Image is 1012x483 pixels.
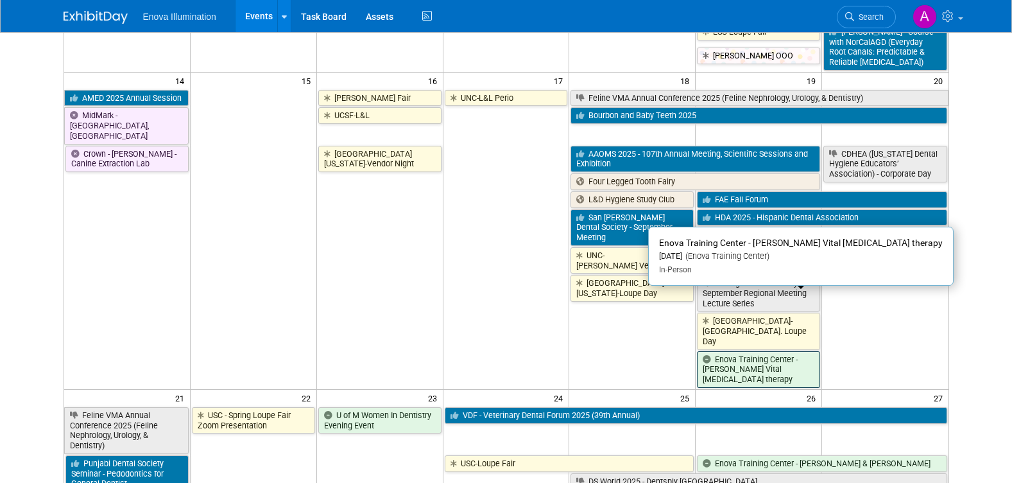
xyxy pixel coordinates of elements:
a: VDF - Veterinary Dental Forum 2025 (39th Annual) [445,407,947,424]
span: 25 [679,390,695,406]
a: San [PERSON_NAME] Dental Society - September Meeting [570,209,694,246]
a: U of M Women In Dentistry Evening Event [318,407,442,434]
span: (Enova Training Center) [682,251,769,261]
a: [GEOGRAPHIC_DATA]-[GEOGRAPHIC_DATA]. Loupe Day [697,313,820,349]
a: [GEOGRAPHIC_DATA][US_STATE]-Vendor Night [318,146,442,172]
div: [DATE] [659,251,943,262]
a: [PERSON_NAME] - Course with NorCalAGD (Everyday Root Canals: Predictable & Reliable [MEDICAL_DATA]) [823,24,947,71]
img: Andrea Miller [913,4,937,29]
a: Chicago Dental Society - September Regional Meeting Lecture Series [697,275,820,312]
span: 16 [427,73,443,89]
a: MidMark - [GEOGRAPHIC_DATA], [GEOGRAPHIC_DATA] [64,107,189,144]
a: CDHEA ([US_STATE] Dental Hygiene Educators’ Association) - Corporate Day [823,146,947,182]
a: [PERSON_NAME] OOO [697,48,820,64]
span: 23 [427,390,443,406]
a: Feline VMA Annual Conference 2025 (Feline Nephrology, Urology, & Dentistry) [64,407,189,454]
span: Enova Training Center - [PERSON_NAME] Vital [MEDICAL_DATA] therapy [659,238,943,248]
a: Enova Training Center - [PERSON_NAME] Vital [MEDICAL_DATA] therapy [697,351,820,388]
span: 17 [553,73,569,89]
span: Search [854,12,884,22]
a: Feline VMA Annual Conference 2025 (Feline Nephrology, Urology, & Dentistry) [570,90,948,107]
span: 18 [679,73,695,89]
a: L&D Hygiene Study Club [570,191,694,208]
a: UNC-L&L Perio [445,90,568,107]
a: Crown - [PERSON_NAME] - Canine Extraction Lab [65,146,189,172]
a: HDA 2025 - Hispanic Dental Association [697,209,947,226]
a: UNC-[PERSON_NAME] Vendor Day [570,247,694,274]
span: 24 [553,390,569,406]
span: 21 [174,390,190,406]
a: USC-Loupe Fair [445,455,694,472]
span: 15 [300,73,316,89]
span: 20 [932,73,948,89]
span: 14 [174,73,190,89]
span: 22 [300,390,316,406]
a: AMED 2025 Annual Session [64,90,189,107]
span: In-Person [659,265,692,274]
img: ExhibitDay [64,11,128,24]
a: Search [837,6,896,28]
a: Bourbon and Baby Teeth 2025 [570,107,947,124]
a: USC - Spring Loupe Fair Zoom Presentation [192,407,315,434]
span: Enova Illumination [143,12,216,22]
a: [GEOGRAPHIC_DATA][US_STATE]-Loupe Day [570,275,694,301]
span: 19 [805,73,821,89]
a: UCSF-L&L [318,107,442,124]
a: Enova Training Center - [PERSON_NAME] & [PERSON_NAME] [697,455,947,472]
a: FAE Fall Forum [697,191,947,208]
span: 26 [805,390,821,406]
span: 27 [932,390,948,406]
a: Four Legged Tooth Fairy [570,173,820,190]
a: AAOMS 2025 - 107th Annual Meeting, Scientific Sessions and Exhibition [570,146,820,172]
a: [PERSON_NAME] Fair [318,90,442,107]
